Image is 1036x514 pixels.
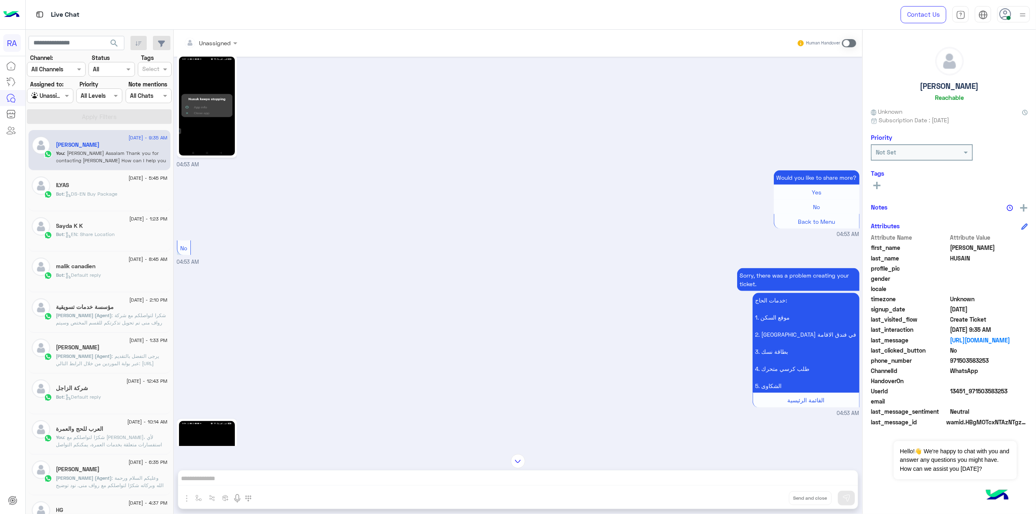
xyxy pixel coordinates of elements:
span: last_visited_flow [871,315,949,324]
span: signup_date [871,305,949,313]
span: last_message_sentiment [871,407,949,416]
h5: تتزيل منصور [56,466,100,473]
img: WhatsApp [44,353,52,361]
img: tab [979,10,988,20]
span: Hello!👋 We're happy to chat with you and answer any questions you might have. How can we assist y... [894,441,1016,479]
span: [DATE] - 1:33 PM [129,337,167,344]
label: Assigned to: [30,80,64,88]
span: [DATE] - 4:37 PM [128,499,167,507]
span: 2 [950,366,1028,375]
span: Bot [56,394,64,400]
img: defaultAdmin.png [32,461,50,479]
span: Yes [812,189,821,196]
label: Channel: [30,53,53,62]
span: 0 [950,407,1028,416]
img: defaultAdmin.png [936,47,963,75]
span: [PERSON_NAME] (Agent) [56,475,112,481]
span: [DATE] - 5:45 PM [128,174,167,182]
h6: Attributes [871,222,900,229]
p: Live Chat [51,9,80,20]
span: Create Ticket [950,315,1028,324]
span: 2025-08-29T11:21:59.354Z [950,305,1028,313]
h5: Sayda K K [56,223,83,229]
img: Logo [3,6,20,23]
h5: العرب للحج والعمرة [56,426,104,432]
span: Bot [56,191,64,197]
h5: شركة الزاجل [56,385,88,392]
img: WhatsApp [44,271,52,280]
span: last_interaction [871,325,949,334]
img: WhatsApp [44,190,52,199]
img: WhatsApp [44,474,52,483]
span: locale [871,285,949,293]
span: No [813,203,820,210]
span: No [950,346,1028,355]
p: 7/9/2025, 4:53 AM [774,170,859,185]
img: WhatsApp [44,393,52,401]
img: WhatsApp [44,434,52,442]
span: Subscription Date : [DATE] [879,116,950,124]
span: Attribute Name [871,233,949,242]
a: [URL][DOMAIN_NAME] [950,336,1028,344]
span: null [950,377,1028,385]
span: [DATE] - 12:43 PM [126,377,167,385]
h6: Priority [871,134,892,141]
h5: مؤسسة خدمات تسويقية [56,304,114,311]
span: [DATE] - 10:14 AM [127,418,167,426]
span: Unknown [950,295,1028,303]
h5: KAMIL HUSAIN [56,141,100,148]
span: HandoverOn [871,377,949,385]
span: [DATE] - 1:23 PM [129,215,167,223]
span: phone_number [871,356,949,365]
span: Back to Menu [798,218,835,225]
span: Attribute Value [950,233,1028,242]
span: 04:53 AM [837,231,859,238]
label: Note mentions [128,80,167,88]
span: timezone [871,295,949,303]
span: 04:53 AM [177,161,199,168]
span: 13451_971503583253 [950,387,1028,395]
h5: HG [56,507,64,514]
span: last_message [871,336,949,344]
a: tab [952,6,969,23]
span: [DATE] - 2:10 PM [129,296,167,304]
span: [DATE] - 6:35 PM [128,459,167,466]
span: ChannelId [871,366,949,375]
span: Bot [56,272,64,278]
button: Apply Filters [27,109,172,124]
span: 971503583253 [950,356,1028,365]
a: Contact Us [901,6,946,23]
span: KAMIL [950,243,1028,252]
span: شكرًا لتواصلكم مع رواف منى، لأي استفسارات متعلقة بخدمات العمرة، يمكنكم التواصل معنا عبر البريد ال... [56,434,162,462]
span: : EN: Share Location [64,231,115,237]
span: email [871,397,949,406]
p: 7/9/2025, 4:53 AM [737,268,859,291]
h6: Notes [871,203,888,211]
img: notes [1007,205,1013,211]
img: profile [1018,10,1028,20]
span: يرجى التفضل بالتقديم عبر بوابة الموردين من خلال الرابط التالي: https://haj.rawafmina.sa/web/signu... [56,353,159,374]
span: [PERSON_NAME] (Agent) [56,312,112,318]
p: 7/9/2025, 4:53 AM [753,293,859,393]
span: You [56,150,64,156]
h6: Tags [871,170,1028,177]
img: tab [956,10,965,20]
span: No [180,245,187,251]
img: hulul-logo.png [983,481,1012,510]
span: 04:53 AM [837,410,859,417]
img: WhatsApp [44,231,52,239]
span: last_clicked_button [871,346,949,355]
span: null [950,397,1028,406]
span: [DATE] - 8:45 AM [128,256,167,263]
img: defaultAdmin.png [32,298,50,317]
button: Send and close [789,491,832,505]
img: defaultAdmin.png [32,176,50,195]
span: You [56,434,64,440]
span: UserId [871,387,949,395]
span: [DATE] - 9:35 AM [128,134,167,141]
img: WhatsApp [44,150,52,158]
span: Wa Alaikum Assalam Thank you for contacting Rawaf Mina How can I help you [56,150,166,163]
h5: malik canadien [56,263,96,270]
h6: Reachable [935,94,964,101]
img: defaultAdmin.png [32,420,50,439]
